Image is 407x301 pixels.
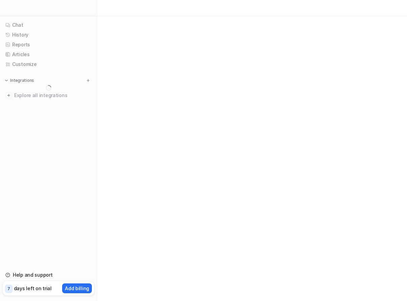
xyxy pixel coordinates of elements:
a: Customize [3,60,94,69]
button: Add billing [62,283,92,293]
p: Integrations [10,78,34,83]
img: expand menu [4,78,9,83]
img: menu_add.svg [86,78,91,83]
a: Explore all integrations [3,91,94,100]
p: Add billing [65,285,89,292]
a: Chat [3,20,94,30]
a: Articles [3,50,94,59]
img: explore all integrations [5,92,12,99]
a: Help and support [3,270,94,280]
p: days left on trial [14,285,52,292]
button: Integrations [3,77,36,84]
a: History [3,30,94,40]
p: 7 [7,286,10,292]
span: Explore all integrations [14,90,92,101]
a: Reports [3,40,94,49]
